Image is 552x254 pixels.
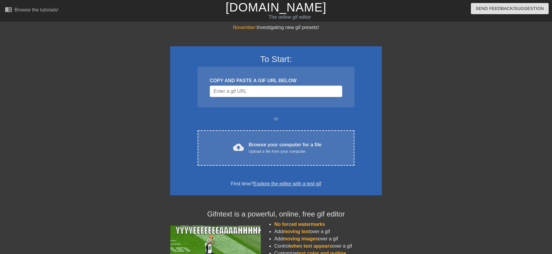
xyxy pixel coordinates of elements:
[476,5,544,12] span: Send Feedback/Suggestion
[210,86,342,97] input: Username
[15,7,58,12] div: Browse the tutorials!
[5,6,12,13] span: menu_book
[274,222,325,227] span: No forced watermarks
[225,1,326,14] a: [DOMAIN_NAME]
[283,236,318,241] span: moving images
[210,77,342,84] div: COPY AND PASTE A GIF URL BELOW
[274,235,382,243] li: Add over a gif
[471,3,549,14] button: Send Feedback/Suggestion
[290,243,332,249] span: when text appears
[283,229,310,234] span: moving text
[233,142,244,153] span: cloud_upload
[170,24,382,31] div: Investigating new gif presets!
[233,25,257,30] span: November:
[178,54,374,64] h3: To Start:
[186,115,366,122] div: or
[5,6,58,15] a: Browse the tutorials!
[274,243,382,250] li: Control over a gif
[254,181,321,186] a: Explore the editor with a test gif
[274,228,382,235] li: Add over a gif
[178,180,374,187] div: First time?
[249,148,322,155] div: Upload a file from your computer
[249,141,322,155] div: Browse your computer for a file
[187,14,393,21] div: The online gif editor
[170,210,382,219] h4: Gifntext is a powerful, online, free gif editor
